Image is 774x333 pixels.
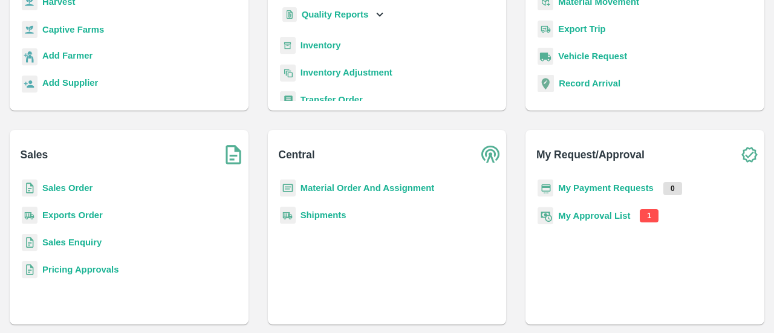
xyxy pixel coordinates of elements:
[301,68,392,77] a: Inventory Adjustment
[663,182,682,195] p: 0
[301,95,363,105] a: Transfer Order
[558,211,630,221] a: My Approval List
[42,265,119,274] a: Pricing Approvals
[302,10,369,19] b: Quality Reports
[22,179,37,197] img: sales
[218,140,249,170] img: soSales
[558,51,627,61] a: Vehicle Request
[42,51,93,60] b: Add Farmer
[21,146,48,163] b: Sales
[558,183,654,193] a: My Payment Requests
[640,209,659,222] p: 1
[42,78,98,88] b: Add Supplier
[280,179,296,197] img: centralMaterial
[22,234,37,251] img: sales
[22,207,37,224] img: shipments
[538,179,553,197] img: payment
[42,25,104,34] a: Captive Farms
[559,79,620,88] a: Record Arrival
[301,40,341,50] a: Inventory
[280,207,296,224] img: shipments
[280,64,296,82] img: inventory
[282,7,297,22] img: qualityReport
[22,48,37,66] img: farmer
[558,24,605,34] a: Export Trip
[536,146,645,163] b: My Request/Approval
[42,238,102,247] a: Sales Enquiry
[280,91,296,109] img: whTransfer
[538,75,554,92] img: recordArrival
[301,183,435,193] a: Material Order And Assignment
[301,210,346,220] a: Shipments
[280,37,296,54] img: whInventory
[280,2,387,27] div: Quality Reports
[538,207,553,225] img: approval
[22,76,37,93] img: supplier
[734,140,764,170] img: check
[42,76,98,92] a: Add Supplier
[42,49,93,65] a: Add Farmer
[22,21,37,39] img: harvest
[42,183,93,193] a: Sales Order
[42,210,103,220] a: Exports Order
[538,21,553,38] img: delivery
[22,261,37,279] img: sales
[476,140,506,170] img: central
[538,48,553,65] img: vehicle
[278,146,314,163] b: Central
